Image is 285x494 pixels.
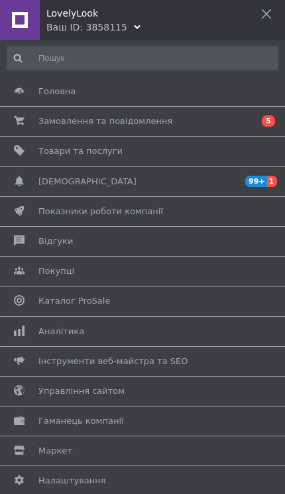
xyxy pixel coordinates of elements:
[38,475,106,487] span: Налаштування
[38,295,110,307] span: Каталог ProSale
[245,176,267,187] span: 99+
[38,176,137,188] span: [DEMOGRAPHIC_DATA]
[38,415,124,427] span: Гаманець компанії
[7,46,278,70] input: Пошук
[46,21,127,34] div: Ваш ID: 3858115
[38,86,76,97] span: Головна
[38,265,74,277] span: Покупці
[38,206,163,217] span: Показники роботи компанії
[267,176,278,187] span: 1
[38,145,123,157] span: Товари та послуги
[38,235,73,247] span: Відгуки
[38,385,125,397] span: Управління сайтом
[262,115,275,127] span: 5
[38,326,84,338] span: Аналітика
[38,355,188,367] span: Інструменти веб-майстра та SEO
[38,115,172,127] span: Замовлення та повідомлення
[38,445,72,457] span: Маркет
